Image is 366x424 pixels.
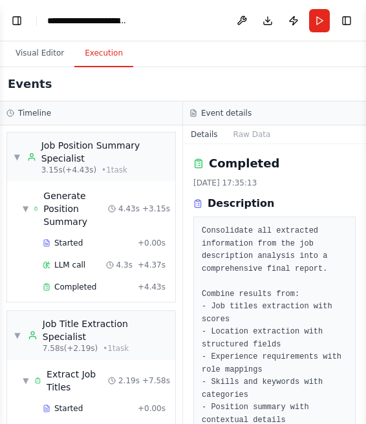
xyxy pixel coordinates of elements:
[226,125,279,143] button: Raw Data
[8,75,52,93] h2: Events
[43,343,98,354] span: 7.58s (+2.19s)
[54,238,83,248] span: Started
[118,204,140,214] span: 4.43s
[23,376,29,386] span: ▼
[183,125,226,143] button: Details
[138,260,166,270] span: + 4.37s
[43,189,108,228] div: Generate Position Summary
[18,108,51,118] h3: Timeline
[54,403,83,414] span: Started
[54,282,96,292] span: Completed
[54,260,85,270] span: LLM call
[142,204,170,214] span: + 3.15s
[41,165,96,175] span: 3.15s (+4.43s)
[8,12,26,30] button: Show left sidebar
[338,12,356,30] button: Show right sidebar
[138,238,166,248] span: + 0.00s
[138,403,166,414] span: + 0.00s
[102,165,127,175] span: • 1 task
[103,343,129,354] span: • 1 task
[5,40,74,67] button: Visual Editor
[23,204,28,214] span: ▼
[14,330,21,341] span: ▼
[138,282,166,292] span: + 4.43s
[41,139,169,165] div: Job Position Summary Specialist
[116,260,133,270] span: 4.3s
[74,40,133,67] button: Execution
[193,178,356,188] div: [DATE] 17:35:13
[118,376,140,386] span: 2.19s
[47,14,128,27] nav: breadcrumb
[14,152,21,162] span: ▼
[201,108,252,118] h3: Event details
[43,317,169,343] div: Job Title Extraction Specialist
[208,196,274,211] h3: Description
[47,368,108,394] div: Extract Job Titles
[142,376,170,386] span: + 7.58s
[209,154,279,173] h2: Completed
